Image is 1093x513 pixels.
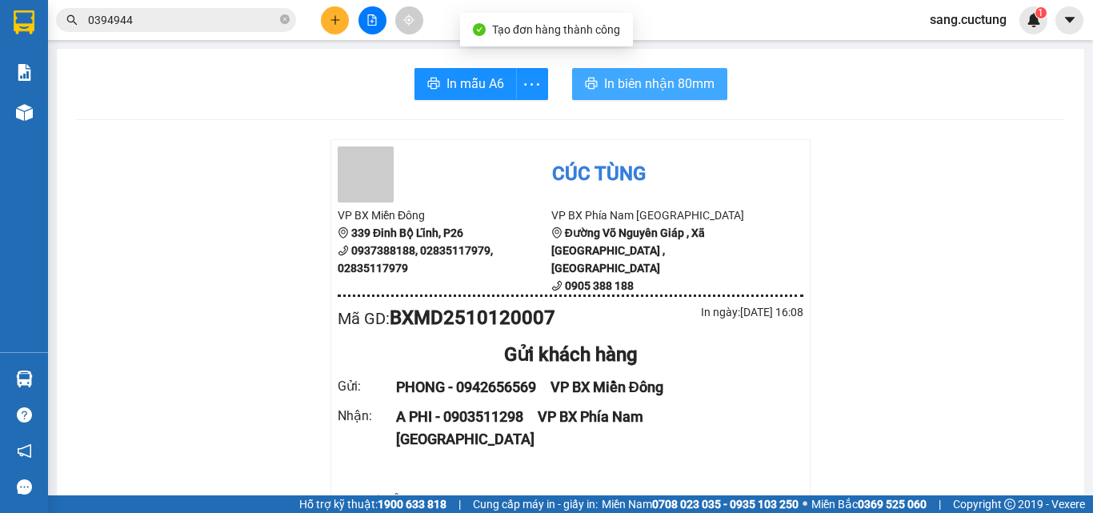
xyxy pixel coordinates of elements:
[321,6,349,34] button: plus
[280,14,290,24] span: close-circle
[1038,7,1043,18] span: 1
[8,89,19,100] span: environment
[16,371,33,387] img: warehouse-icon
[338,376,396,396] div: Gửi :
[396,376,784,399] div: PHONG - 0942656569 VP BX Miền Đông
[110,68,213,121] li: VP BX Phía Nam [GEOGRAPHIC_DATA]
[299,495,446,513] span: Hỗ trợ kỹ thuật:
[280,13,290,28] span: close-circle
[551,226,705,275] b: Đường Võ Nguyên Giáp , Xã [GEOGRAPHIC_DATA] , [GEOGRAPHIC_DATA]
[803,501,807,507] span: ⚪️
[414,68,517,100] button: printerIn mẫu A6
[66,14,78,26] span: search
[338,245,349,256] span: phone
[338,491,803,511] div: Ghi chú: SỐ XE 39554 - 0977818481
[358,6,386,34] button: file-add
[366,14,378,26] span: file-add
[338,309,390,328] span: Mã GD :
[338,406,396,426] div: Nhận :
[446,74,504,94] span: In mẫu A6
[858,498,927,511] strong: 0369 525 060
[88,11,277,29] input: Tìm tên, số ĐT hoặc mã đơn
[473,23,486,36] span: check-circle
[16,104,33,121] img: warehouse-icon
[458,495,461,513] span: |
[602,495,799,513] span: Miền Nam
[585,77,598,92] span: printer
[8,68,110,86] li: VP BX Miền Đông
[1027,13,1041,27] img: icon-new-feature
[1055,6,1083,34] button: caret-down
[338,227,349,238] span: environment
[917,10,1019,30] span: sang.cuctung
[604,74,715,94] span: In biên nhận 80mm
[17,479,32,495] span: message
[16,64,33,81] img: solution-icon
[551,227,563,238] span: environment
[565,279,634,292] b: 0905 388 188
[652,498,799,511] strong: 0708 023 035 - 0935 103 250
[378,498,446,511] strong: 1900 633 818
[8,88,84,118] b: 339 Đinh Bộ Lĩnh, P26
[552,159,646,190] div: Cúc Tùng
[8,8,232,38] li: Cúc Tùng
[14,10,34,34] img: logo-vxr
[427,77,440,92] span: printer
[338,206,551,224] li: VP BX Miền Đông
[17,407,32,423] span: question-circle
[403,14,414,26] span: aim
[338,244,493,275] b: 0937388188, 02835117979, 02835117979
[330,14,341,26] span: plus
[551,280,563,291] span: phone
[390,307,555,329] b: BXMD2510120007
[338,340,803,371] div: Gửi khách hàng
[811,495,927,513] span: Miền Bắc
[1035,7,1047,18] sup: 1
[1063,13,1077,27] span: caret-down
[1004,499,1015,510] span: copyright
[572,68,727,100] button: printerIn biên nhận 80mm
[17,443,32,459] span: notification
[351,226,463,239] b: 339 Đinh Bộ Lĩnh, P26
[517,74,547,94] span: more
[473,495,598,513] span: Cung cấp máy in - giấy in:
[395,6,423,34] button: aim
[939,495,941,513] span: |
[492,23,620,36] span: Tạo đơn hàng thành công
[396,406,784,451] div: A PHI - 0903511298 VP BX Phía Nam [GEOGRAPHIC_DATA]
[571,303,803,321] div: In ngày: [DATE] 16:08
[551,206,765,224] li: VP BX Phía Nam [GEOGRAPHIC_DATA]
[516,68,548,100] button: more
